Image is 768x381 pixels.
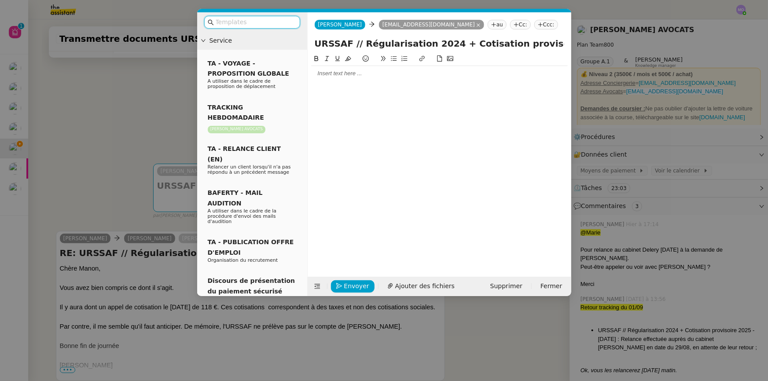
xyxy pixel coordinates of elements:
[382,280,460,293] button: Ajouter des fichiers
[208,60,289,77] span: TA - VOYAGE - PROPOSITION GLOBALE
[535,280,567,293] button: Fermer
[208,145,281,162] span: TA - RELANCE CLIENT (EN)
[379,20,484,29] nz-tag: [EMAIL_ADDRESS][DOMAIN_NAME]
[209,36,304,46] span: Service
[208,257,278,263] span: Organisation du recrutement
[216,17,295,27] input: Templates
[510,20,531,29] nz-tag: Cc:
[208,104,264,121] span: TRACKING HEBDOMADAIRE
[208,208,277,224] span: A utiliser dans le cadre de la procédure d'envoi des mails d'audition
[490,281,522,291] span: Supprimer
[534,20,558,29] nz-tag: Ccc:
[197,32,307,49] div: Service
[540,281,562,291] span: Fermer
[485,280,528,293] button: Supprimer
[318,22,362,28] span: [PERSON_NAME]
[208,164,291,175] span: Relancer un client lorsqu'il n'a pas répondu à un précédent message
[208,189,263,206] span: BAFERTY - MAIL AUDITION
[395,281,455,291] span: Ajouter des fichiers
[208,126,266,133] nz-tag: [PERSON_NAME] AVOCATS
[488,20,507,29] nz-tag: au
[344,281,369,291] span: Envoyer
[208,238,294,256] span: TA - PUBLICATION OFFRE D'EMPLOI
[315,37,564,50] input: Subject
[208,277,295,294] span: Discours de présentation du paiement sécurisé
[331,280,375,293] button: Envoyer
[208,78,276,89] span: A utiliser dans le cadre de proposition de déplacement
